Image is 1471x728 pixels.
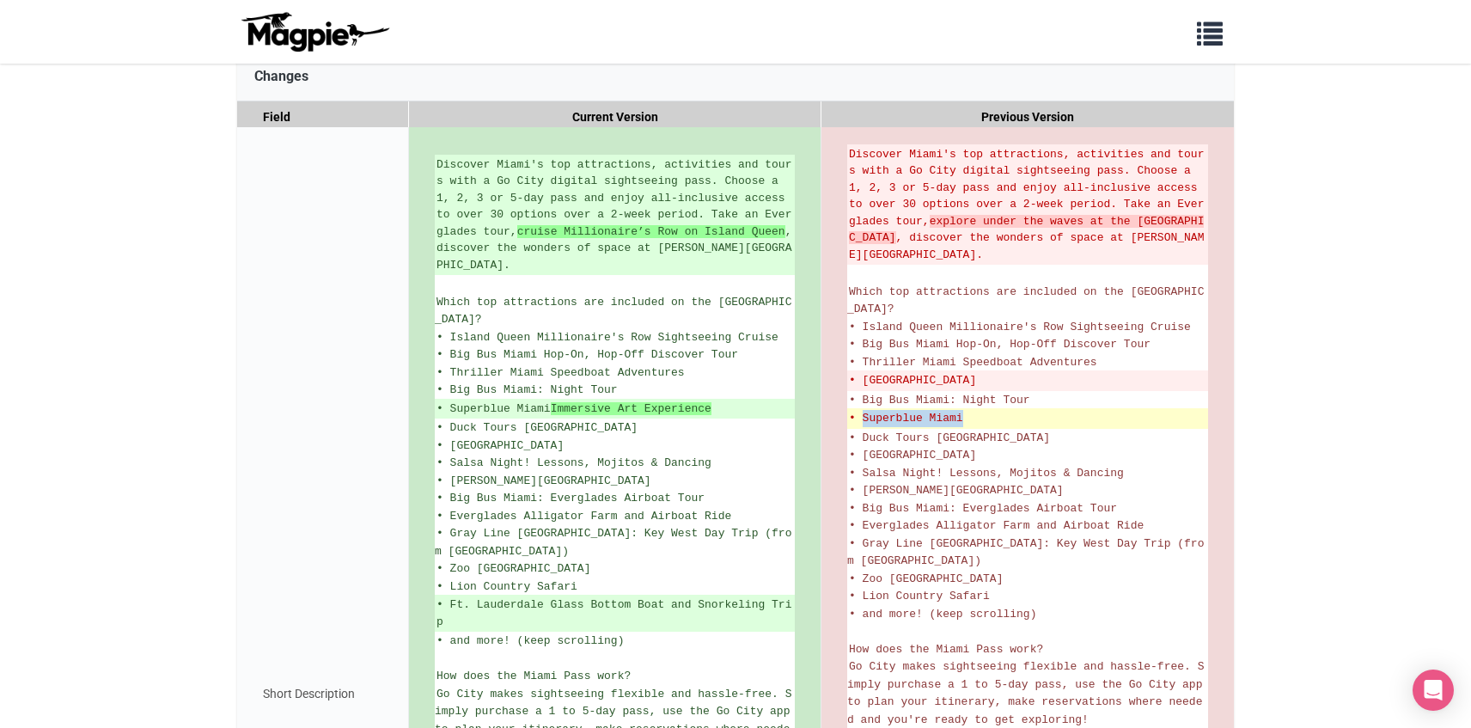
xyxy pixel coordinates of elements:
del: • Superblue Miami [849,410,1206,427]
span: Go City makes sightseeing flexible and hassle-free. Simply purchase a 1 to 5-day pass, use the Go... [847,660,1209,726]
span: • Big Bus Miami: Everglades Airboat Tour [849,502,1117,515]
del: Discover Miami's top attractions, activities and tours with a Go City digital sightseeing pass. C... [849,146,1206,264]
span: How does the Miami Pass work? [849,643,1043,656]
span: • Duck Tours [GEOGRAPHIC_DATA] [849,431,1050,444]
span: • [PERSON_NAME][GEOGRAPHIC_DATA] [849,484,1064,497]
span: • Everglades Alligator Farm and Airboat Ride [849,519,1144,532]
div: Previous Version [821,101,1234,133]
span: • Duck Tours [GEOGRAPHIC_DATA] [436,421,638,434]
ins: • Superblue Miami [436,401,793,418]
span: • [GEOGRAPHIC_DATA] [849,449,976,462]
span: • Salsa Night! Lessons, Mojitos & Dancing [849,467,1124,480]
span: • and more! (keep scrolling) [849,608,1036,621]
span: Which top attractions are included on the [GEOGRAPHIC_DATA]? [847,285,1204,316]
div: Open Intercom Messenger [1413,670,1454,711]
ins: Discover Miami's top attractions, activities and tours with a Go City digital sightseeing pass. C... [436,156,793,274]
strong: explore under the waves at the [GEOGRAPHIC_DATA] [849,215,1204,245]
del: • [GEOGRAPHIC_DATA] [849,372,1206,389]
span: • Lion Country Safari [849,590,990,603]
span: • Gray Line [GEOGRAPHIC_DATA]: Key West Day Trip (from [GEOGRAPHIC_DATA]) [847,537,1204,568]
span: • Big Bus Miami: Night Tour [849,394,1030,407]
span: • Island Queen Millionaire's Row Sightseeing Cruise [436,331,778,344]
ins: • Ft. Lauderdale Glass Bottom Boat and Snorkeling Trip [436,596,793,630]
span: • Zoo [GEOGRAPHIC_DATA] [849,572,1003,585]
span: • [PERSON_NAME][GEOGRAPHIC_DATA] [436,474,651,487]
span: • [GEOGRAPHIC_DATA] [436,439,564,452]
div: Current Version [409,101,821,133]
img: logo-ab69f6fb50320c5b225c76a69d11143b.png [237,11,392,52]
span: • Island Queen Millionaire's Row Sightseeing Cruise [849,321,1191,333]
span: How does the Miami Pass work? [436,670,631,682]
strong: cruise Millionaire’s Row on Island Queen [517,225,785,238]
span: • Gray Line [GEOGRAPHIC_DATA]: Key West Day Trip (from [GEOGRAPHIC_DATA]) [435,527,791,558]
span: • Thriller Miami Speedboat Adventures [849,356,1097,369]
span: • Big Bus Miami: Everglades Airboat Tour [436,492,705,505]
span: • Lion Country Safari [436,580,577,593]
span: • Salsa Night! Lessons, Mojitos & Dancing [436,456,711,469]
span: • and more! (keep scrolling) [436,634,624,647]
span: • Big Bus Miami Hop-On, Hop-Off Discover Tour [849,338,1151,351]
span: • Zoo [GEOGRAPHIC_DATA] [436,562,590,575]
strong: Immersive Art Experience [551,402,711,415]
div: Field [237,101,409,133]
span: Which top attractions are included on the [GEOGRAPHIC_DATA]? [435,296,791,327]
div: Changes [237,52,1234,101]
span: • Thriller Miami Speedboat Adventures [436,366,685,379]
span: • Big Bus Miami: Night Tour [436,383,618,396]
span: • Everglades Alligator Farm and Airboat Ride [436,510,731,523]
span: • Big Bus Miami Hop-On, Hop-Off Discover Tour [436,348,738,361]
